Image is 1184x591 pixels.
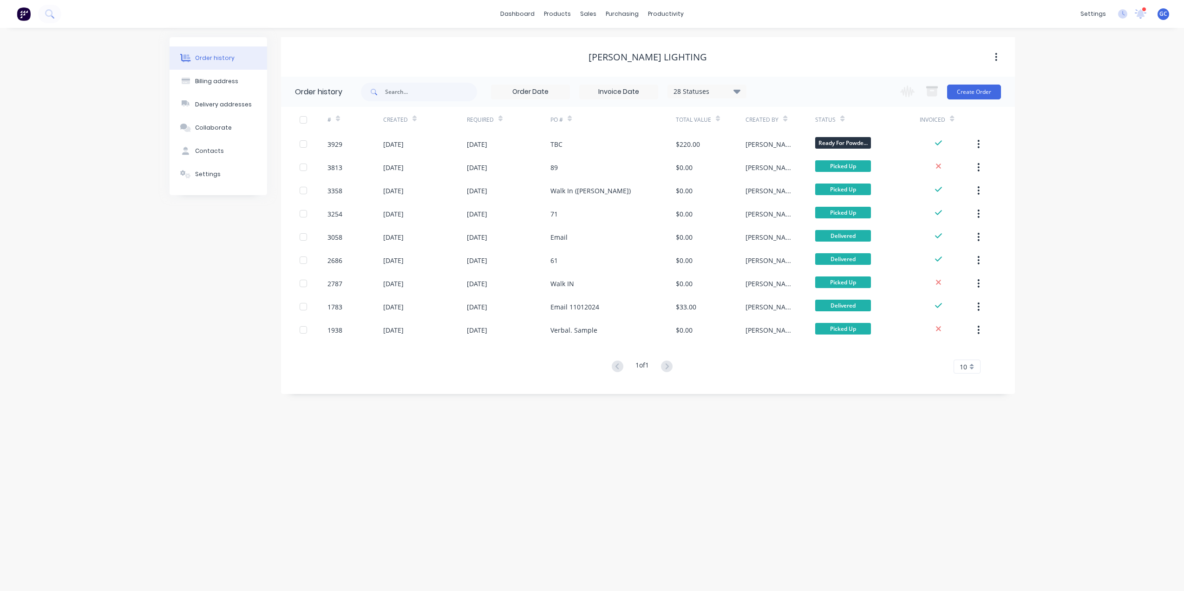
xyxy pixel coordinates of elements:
div: $220.00 [676,139,700,149]
div: settings [1076,7,1111,21]
div: [DATE] [467,163,487,172]
input: Invoice Date [580,85,658,99]
div: 2787 [327,279,342,289]
div: $0.00 [676,279,693,289]
div: [DATE] [383,325,404,335]
div: [DATE] [467,209,487,219]
div: $0.00 [676,256,693,265]
div: PO # [550,116,563,124]
div: Order history [295,86,342,98]
div: Created By [746,116,778,124]
div: Contacts [195,147,224,155]
span: Picked Up [815,184,871,195]
div: Required [467,107,550,132]
span: Delivered [815,253,871,265]
div: [DATE] [383,139,404,149]
span: 10 [960,362,967,372]
div: Email 11012024 [550,302,599,312]
span: Picked Up [815,207,871,218]
span: Delivered [815,300,871,311]
span: Picked Up [815,323,871,335]
a: dashboard [496,7,539,21]
button: Collaborate [170,116,267,139]
div: [PERSON_NAME] [746,232,797,242]
div: Invoiced [920,116,945,124]
div: [DATE] [467,186,487,196]
button: Create Order [947,85,1001,99]
span: Ready For Powde... [815,137,871,149]
div: 3929 [327,139,342,149]
div: purchasing [601,7,643,21]
div: Settings [195,170,221,178]
div: [PERSON_NAME] [746,209,797,219]
div: 61 [550,256,558,265]
div: Walk In ([PERSON_NAME]) [550,186,631,196]
div: [DATE] [467,232,487,242]
div: [DATE] [467,256,487,265]
img: Factory [17,7,31,21]
div: 89 [550,163,558,172]
div: Created [383,116,408,124]
div: Created By [746,107,815,132]
div: Email [550,232,568,242]
div: Total Value [676,116,711,124]
div: [PERSON_NAME] [746,279,797,289]
div: [DATE] [467,302,487,312]
div: Billing address [195,77,238,85]
div: [PERSON_NAME] [746,163,797,172]
div: [DATE] [383,186,404,196]
div: Invoiced [920,107,975,132]
div: # [327,116,331,124]
div: 3358 [327,186,342,196]
div: # [327,107,383,132]
div: 3254 [327,209,342,219]
div: [DATE] [467,139,487,149]
div: [PERSON_NAME] [746,256,797,265]
button: Billing address [170,70,267,93]
div: Required [467,116,494,124]
div: Verbal. Sample [550,325,597,335]
div: [PERSON_NAME] [746,302,797,312]
div: Collaborate [195,124,232,132]
input: Search... [385,83,477,101]
div: 28 Statuses [668,86,746,97]
span: GC [1159,10,1167,18]
div: 2686 [327,256,342,265]
div: 1783 [327,302,342,312]
div: Order history [195,54,235,62]
div: $0.00 [676,209,693,219]
div: [DATE] [383,232,404,242]
div: [DATE] [467,279,487,289]
div: [PERSON_NAME] Lighting [589,52,707,63]
div: [DATE] [467,325,487,335]
button: Settings [170,163,267,186]
span: Picked Up [815,276,871,288]
div: $0.00 [676,186,693,196]
div: [DATE] [383,279,404,289]
div: [DATE] [383,209,404,219]
div: 3058 [327,232,342,242]
div: [PERSON_NAME] [746,186,797,196]
div: 1 of 1 [635,360,649,374]
div: products [539,7,576,21]
div: Status [815,116,836,124]
div: [DATE] [383,163,404,172]
span: Delivered [815,230,871,242]
div: $0.00 [676,232,693,242]
button: Order history [170,46,267,70]
div: TBC [550,139,563,149]
div: productivity [643,7,688,21]
div: [PERSON_NAME] [746,139,797,149]
button: Delivery addresses [170,93,267,116]
input: Order Date [491,85,569,99]
div: $0.00 [676,325,693,335]
div: 3813 [327,163,342,172]
div: 1938 [327,325,342,335]
div: PO # [550,107,676,132]
button: Contacts [170,139,267,163]
div: [DATE] [383,302,404,312]
div: $0.00 [676,163,693,172]
div: Status [815,107,920,132]
div: [DATE] [383,256,404,265]
div: Walk IN [550,279,574,289]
